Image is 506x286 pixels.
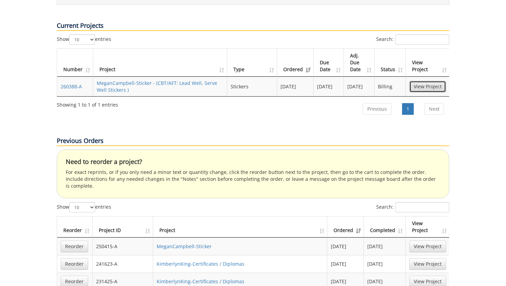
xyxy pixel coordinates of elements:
a: Previous [363,103,391,115]
th: View Project: activate to sort column ascending [406,217,450,238]
label: Search: [376,202,449,212]
input: Search: [396,202,449,212]
a: MeganCampbell-Sticker - (CBT/AFT: Lead Well, Serve Well Stickers ) [97,80,217,93]
label: Search: [376,34,449,45]
a: View Project [409,241,446,252]
a: View Project [409,258,446,270]
a: KimberlynKing-Certificates / Diplomas [157,261,244,267]
a: 1 [402,103,414,115]
p: Previous Orders [57,136,449,146]
a: KimberlynKing-Certificates / Diplomas [157,278,244,285]
a: Next [424,103,444,115]
th: Project: activate to sort column ascending [153,217,327,238]
p: For exact reprints, or if you only need a minor text or quantity change, click the reorder button... [66,169,440,189]
td: [DATE] [327,255,364,273]
div: Showing 1 to 1 of 1 entries [57,99,118,108]
th: Type: activate to sort column ascending [227,49,277,77]
label: Show entries [57,34,111,45]
td: [DATE] [364,238,406,255]
td: [DATE] [314,77,344,96]
th: Project ID: activate to sort column ascending [93,217,153,238]
th: Reorder: activate to sort column ascending [57,217,93,238]
th: Ordered: activate to sort column ascending [277,49,314,77]
label: Show entries [57,202,111,212]
a: View Project [409,81,446,92]
td: Billing [375,77,406,96]
td: [DATE] [327,238,364,255]
p: Current Projects [57,21,449,31]
td: Stickers [227,77,277,96]
th: Number: activate to sort column ascending [57,49,93,77]
th: View Project: activate to sort column ascending [406,49,450,77]
td: [DATE] [277,77,314,96]
th: Completed: activate to sort column ascending [364,217,406,238]
h4: Need to reorder a project? [66,158,440,165]
td: 250415-A [93,238,153,255]
input: Search: [396,34,449,45]
td: 241623-A [93,255,153,273]
a: Reorder [61,241,88,252]
a: Reorder [61,258,88,270]
th: Due Date: activate to sort column ascending [314,49,344,77]
th: Adj. Due Date: activate to sort column ascending [344,49,375,77]
select: Showentries [69,34,95,45]
th: Ordered: activate to sort column ascending [327,217,364,238]
td: [DATE] [364,255,406,273]
th: Project: activate to sort column ascending [93,49,227,77]
a: 260388-A [61,83,82,90]
td: [DATE] [344,77,375,96]
th: Status: activate to sort column ascending [375,49,406,77]
select: Showentries [69,202,95,212]
a: MeganCampbell-Sticker [157,243,212,250]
